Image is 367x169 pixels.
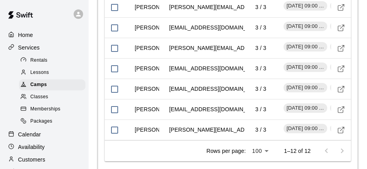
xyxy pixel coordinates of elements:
[128,17,187,38] td: [PERSON_NAME]
[19,91,89,103] a: Classes
[284,125,327,132] span: [DATE] 09:00 AM
[163,99,271,120] td: [EMAIL_ADDRESS][DOMAIN_NAME]
[249,38,272,59] td: 3 / 3
[284,64,327,71] span: [DATE] 09:00 AM
[18,156,45,163] p: Customers
[30,81,47,89] span: Camps
[30,69,49,77] span: Lessons
[19,116,85,127] div: Packages
[163,58,271,79] td: [EMAIL_ADDRESS][DOMAIN_NAME]
[30,118,52,125] span: Packages
[19,67,85,78] div: Lessons
[163,79,271,99] td: [EMAIL_ADDRESS][DOMAIN_NAME]
[249,17,272,38] td: 3 / 3
[19,79,89,91] a: Camps
[6,141,82,153] a: Availability
[335,124,347,136] a: Visit customer profile
[19,92,85,103] div: Classes
[335,42,347,54] a: Visit customer profile
[128,58,187,79] td: [PERSON_NAME]
[249,119,272,140] td: 3 / 3
[19,54,89,66] a: Rentals
[335,2,347,13] a: Visit customer profile
[163,17,271,38] td: [EMAIL_ADDRESS][DOMAIN_NAME]
[18,31,33,39] p: Home
[128,119,187,140] td: [PERSON_NAME]
[6,29,82,41] a: Home
[284,84,327,92] span: [DATE] 09:00 AM
[19,116,89,128] a: Packages
[284,2,327,10] span: [DATE] 09:00 AM
[30,57,48,64] span: Rentals
[249,145,271,157] div: 100
[284,43,327,51] span: [DATE] 09:00 AM
[19,103,89,116] a: Memberships
[335,22,347,34] a: Visit customer profile
[19,104,85,115] div: Memberships
[19,55,85,66] div: Rentals
[249,79,272,99] td: 3 / 3
[19,79,85,90] div: Camps
[335,63,347,75] a: Visit customer profile
[6,129,82,140] a: Calendar
[335,104,347,116] a: Visit customer profile
[128,79,187,99] td: [PERSON_NAME]
[6,42,82,53] a: Services
[335,83,347,95] a: Visit customer profile
[19,66,89,79] a: Lessons
[284,147,311,155] p: 1–12 of 12
[128,38,187,59] td: [PERSON_NAME]
[206,147,246,155] p: Rows per page:
[128,99,187,120] td: [PERSON_NAME]
[284,23,327,30] span: [DATE] 09:00 AM
[163,38,363,59] td: [PERSON_NAME][EMAIL_ADDRESS][PERSON_NAME][DOMAIN_NAME]
[30,93,48,101] span: Classes
[249,99,272,120] td: 3 / 3
[18,44,40,51] p: Services
[30,105,60,113] span: Memberships
[284,105,327,112] span: [DATE] 09:00 AM
[18,130,41,138] p: Calendar
[163,119,363,140] td: [PERSON_NAME][EMAIL_ADDRESS][PERSON_NAME][DOMAIN_NAME]
[18,143,45,151] p: Availability
[6,154,82,165] a: Customers
[249,58,272,79] td: 3 / 3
